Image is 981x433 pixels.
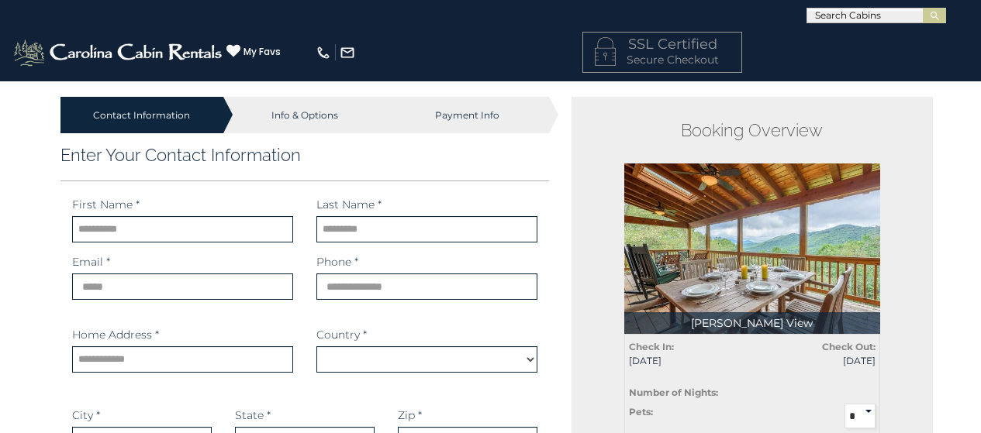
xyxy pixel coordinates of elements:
strong: Pets: [629,406,653,418]
label: Country * [316,327,367,342]
label: Zip * [398,407,422,423]
span: [DATE] [629,354,741,367]
label: City * [72,407,100,423]
h2: Booking Overview [624,120,880,140]
label: Home Address * [72,327,159,342]
strong: Number of Nights: [629,387,718,398]
p: Secure Checkout [595,52,730,67]
img: White-1-2.png [12,37,226,68]
strong: Check Out: [822,341,876,352]
label: Phone * [316,254,358,270]
span: My Favs [244,45,281,59]
span: [DATE] [764,354,876,367]
label: Email * [72,254,110,270]
h4: SSL Certified [595,37,730,53]
img: LOCKICON1.png [595,37,616,66]
label: Last Name * [316,197,382,212]
label: First Name * [72,197,140,212]
p: [PERSON_NAME] View [624,312,880,334]
a: My Favs [226,44,281,60]
img: 1714384243_thumbnail.jpeg [624,163,880,334]
h3: Enter Your Contact Information [60,145,550,165]
img: phone-regular-white.png [316,45,331,60]
strong: Check In: [629,341,674,352]
label: State * [235,407,271,423]
img: mail-regular-white.png [340,45,355,60]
